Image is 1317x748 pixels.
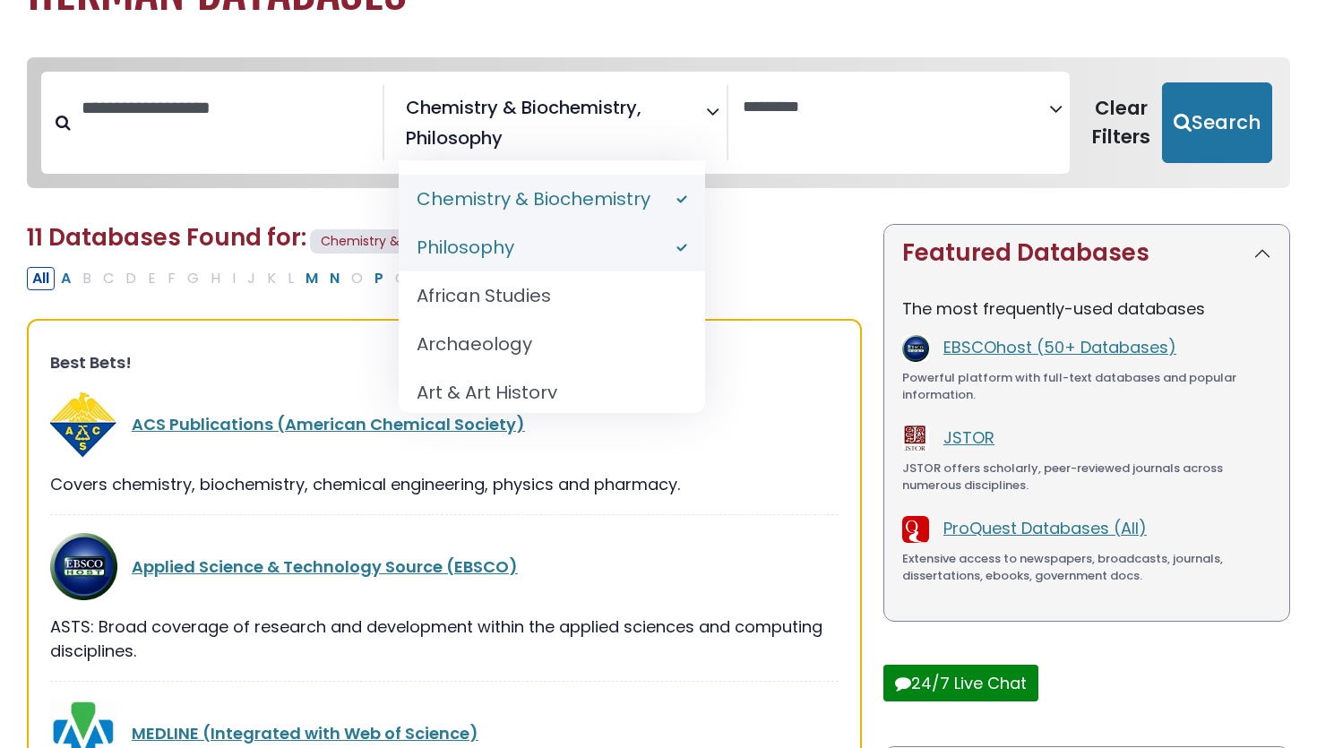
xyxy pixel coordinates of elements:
[399,175,705,223] li: Chemistry & Biochemistry
[27,221,306,254] span: 11 Databases Found for:
[902,550,1271,585] div: Extensive access to newspapers, broadcasts, journals, dissertations, ebooks, government docs.
[902,460,1271,494] div: JSTOR offers scholarly, peer-reviewed journals across numerous disciplines.
[883,665,1038,701] button: 24/7 Live Chat
[310,229,495,254] span: Chemistry & Biochemistry
[50,472,839,496] div: Covers chemistry, biochemistry, chemical engineering, physics and pharmacy.
[399,125,503,151] li: Philosophy
[132,413,525,435] a: ACS Publications (American Chemical Society)
[1162,82,1272,163] button: Submit for Search Results
[943,517,1147,539] a: ProQuest Databases (All)
[369,267,389,290] button: Filter Results P
[406,125,503,151] span: Philosophy
[884,225,1289,281] button: Featured Databases
[506,133,519,152] textarea: Search
[399,320,705,368] li: Archaeology
[132,722,478,744] a: MEDLINE (Integrated with Web of Science)
[56,267,76,290] button: Filter Results A
[399,223,705,271] li: Philosophy
[399,271,705,320] li: African Studies
[399,94,641,121] li: Chemistry & Biochemistry
[324,267,345,290] button: Filter Results N
[50,353,839,373] h3: Best Bets!
[27,57,1290,189] nav: Search filters
[399,368,705,417] li: Art & Art History
[406,94,641,121] span: Chemistry & Biochemistry
[132,555,518,578] a: Applied Science & Technology Source (EBSCO)
[943,336,1176,358] a: EBSCOhost (50+ Databases)
[300,267,323,290] button: Filter Results M
[27,266,629,288] div: Alpha-list to filter by first letter of database name
[902,297,1271,321] p: The most frequently-used databases
[943,426,994,449] a: JSTOR
[71,93,383,123] input: Search database by title or keyword
[743,99,1049,117] textarea: Search
[27,267,55,290] button: All
[1080,82,1162,163] button: Clear Filters
[50,615,839,663] div: ASTS: Broad coverage of research and development within the applied sciences and computing discip...
[902,369,1271,404] div: Powerful platform with full-text databases and popular information.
